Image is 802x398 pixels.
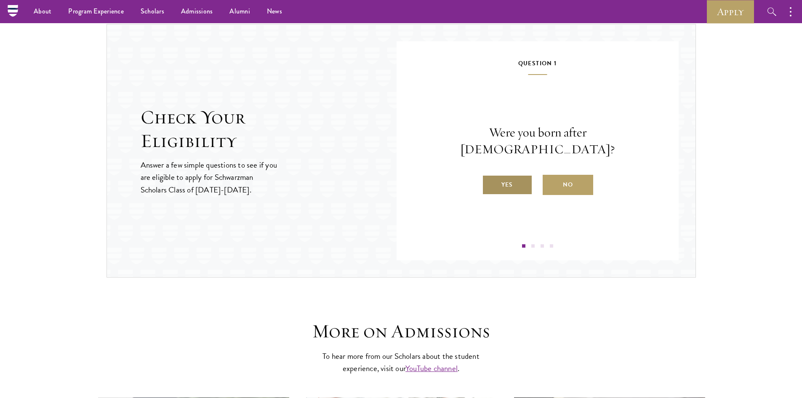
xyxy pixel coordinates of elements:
a: YouTube channel [405,362,458,374]
label: No [543,175,593,195]
p: Were you born after [DEMOGRAPHIC_DATA]? [422,124,653,158]
h2: Check Your Eligibility [141,106,397,153]
p: To hear more from our Scholars about the student experience, visit our . [319,350,483,374]
h3: More on Admissions [271,320,532,343]
label: Yes [482,175,533,195]
p: Answer a few simple questions to see if you are eligible to apply for Schwarzman Scholars Class o... [141,159,278,195]
h5: Question 1 [422,58,653,75]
